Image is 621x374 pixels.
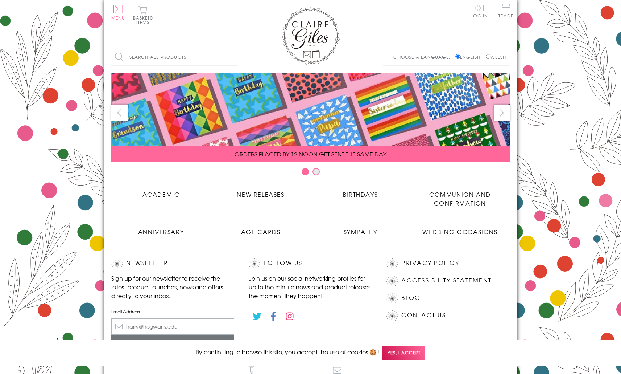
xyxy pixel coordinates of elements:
span: Wedding Occasions [422,227,497,236]
p: Sign up for our newsletter to receive the latest product launches, news and offers directly to yo... [111,274,235,300]
h2: Follow Us [249,258,372,269]
span: Age Cards [241,227,280,236]
label: Welsh [486,54,506,60]
a: Contact Us [401,310,446,320]
span: Birthdays [343,190,378,199]
button: prev [111,105,128,121]
input: Search [231,49,238,65]
input: harry@hogwarts.edu [111,318,235,335]
h2: Newsletter [111,258,235,269]
input: English [455,54,460,59]
a: Academic [111,184,211,199]
span: Yes, I accept [382,346,425,360]
button: Carousel Page 2 [312,168,320,175]
span: Communion and Confirmation [429,190,491,207]
a: Age Cards [211,222,311,236]
label: English [455,54,484,60]
label: Email Address [111,308,235,315]
input: Search all products [111,49,238,65]
a: Blog [401,293,421,303]
span: Academic [142,190,180,199]
button: Basket0 items [133,6,153,24]
a: Wedding Occasions [410,222,510,236]
button: Carousel Page 1 (Current Slide) [302,168,309,175]
span: Sympathy [344,227,377,236]
a: Accessibility Statement [401,276,492,285]
button: Menu [111,5,125,20]
a: Birthdays [311,184,410,199]
a: Anniversary [111,222,211,236]
div: Carousel Pagination [111,168,510,179]
a: Privacy Policy [401,258,459,268]
span: 0 items [136,15,153,25]
a: Communion and Confirmation [410,184,510,207]
span: Trade [498,4,514,18]
input: Subscribe [111,335,235,351]
input: Welsh [486,54,490,59]
span: Menu [111,15,125,21]
a: New Releases [211,184,311,199]
span: ORDERS PLACED BY 12 NOON GET SENT THE SAME DAY [235,150,386,158]
a: Log In [471,4,488,18]
p: Choose a language: [393,54,454,60]
img: Claire Giles Greetings Cards [282,7,340,65]
p: Join us on our social networking profiles for up to the minute news and product releases the mome... [249,274,372,300]
button: next [494,105,510,121]
a: Trade [498,4,514,19]
span: Anniversary [138,227,184,236]
span: New Releases [237,190,284,199]
a: Sympathy [311,222,410,236]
